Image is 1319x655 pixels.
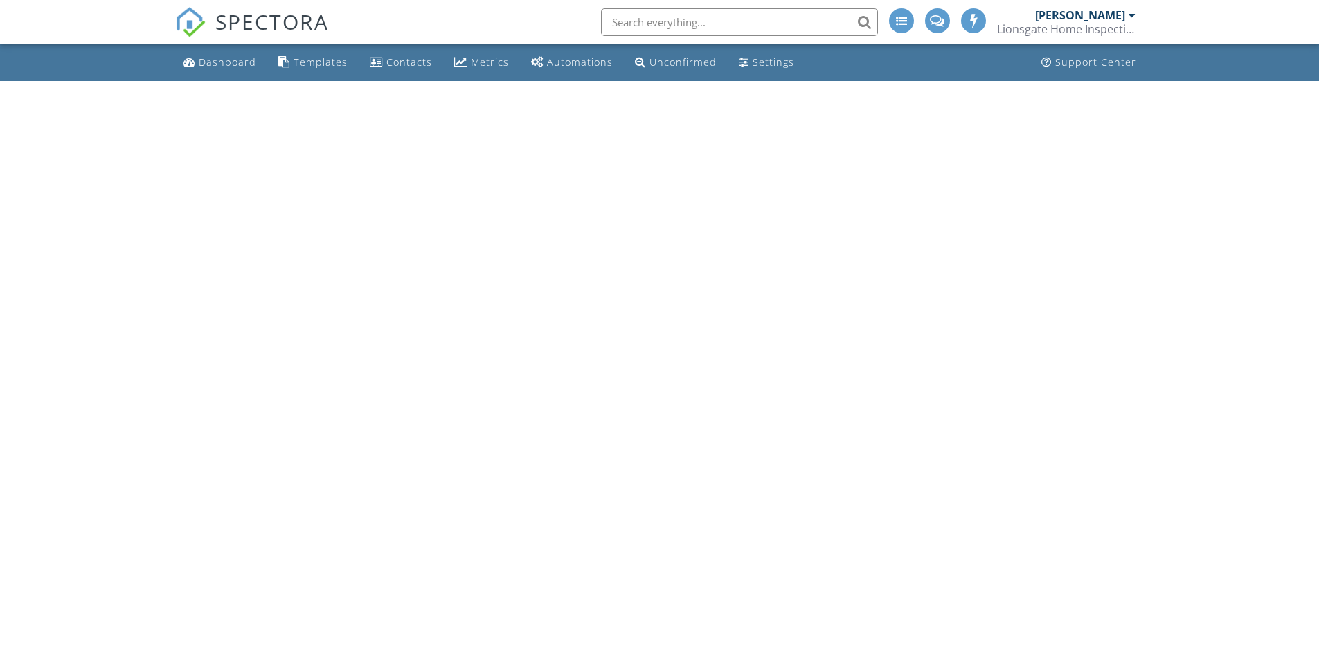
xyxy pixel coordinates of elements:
[526,50,618,76] a: Automations (Basic)
[1036,50,1142,76] a: Support Center
[386,55,432,69] div: Contacts
[175,19,329,48] a: SPECTORA
[215,7,329,36] span: SPECTORA
[273,50,353,76] a: Templates
[471,55,509,69] div: Metrics
[199,55,256,69] div: Dashboard
[449,50,514,76] a: Metrics
[629,50,722,76] a: Unconfirmed
[733,50,800,76] a: Settings
[1055,55,1136,69] div: Support Center
[294,55,348,69] div: Templates
[178,50,262,76] a: Dashboard
[547,55,613,69] div: Automations
[753,55,794,69] div: Settings
[601,8,878,36] input: Search everything...
[175,7,206,37] img: The Best Home Inspection Software - Spectora
[997,22,1136,36] div: Lionsgate Home Inspections LLC
[364,50,438,76] a: Contacts
[1035,8,1125,22] div: [PERSON_NAME]
[649,55,717,69] div: Unconfirmed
